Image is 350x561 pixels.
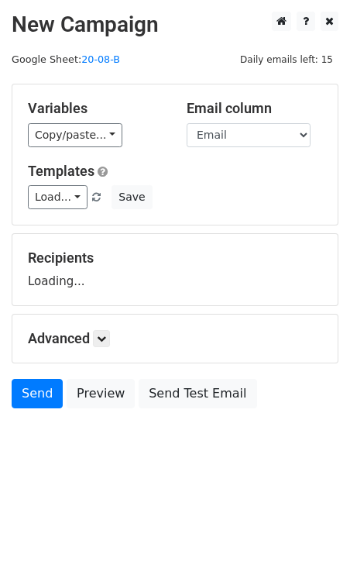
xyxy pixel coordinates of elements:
span: Daily emails left: 15 [235,51,338,68]
div: Loading... [28,250,322,290]
button: Save [112,185,152,209]
a: Load... [28,185,87,209]
h5: Recipients [28,250,322,267]
h5: Advanced [28,330,322,347]
a: Send [12,379,63,408]
a: Daily emails left: 15 [235,53,338,65]
h2: New Campaign [12,12,338,38]
a: Copy/paste... [28,123,122,147]
h5: Email column [187,100,322,117]
a: Preview [67,379,135,408]
a: Templates [28,163,94,179]
h5: Variables [28,100,163,117]
small: Google Sheet: [12,53,120,65]
a: 20-08-B [81,53,120,65]
a: Send Test Email [139,379,256,408]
